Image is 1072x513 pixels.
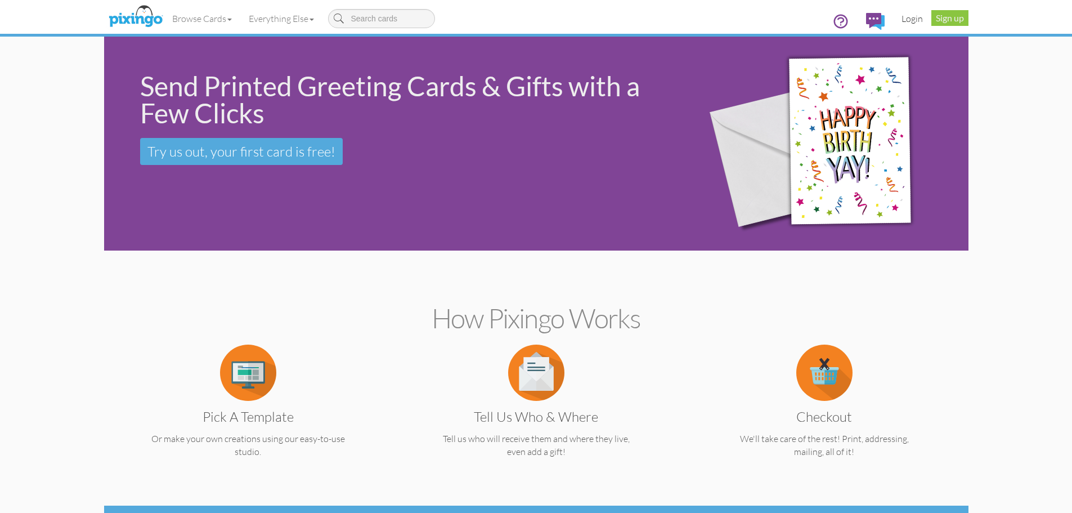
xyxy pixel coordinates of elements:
a: Sign up [931,10,968,26]
img: item.alt [220,345,276,401]
input: Search cards [328,9,435,28]
p: We'll take care of the rest! Print, addressing, mailing, all of it! [702,432,947,458]
span: Try us out, your first card is free! [147,143,335,160]
h2: How Pixingo works [124,304,949,333]
a: Checkout We'll take care of the rest! Print, addressing, mailing, all of it! [702,366,947,458]
h3: Tell us Who & Where [423,409,650,424]
img: 942c5090-71ba-4bfc-9a92-ca782dcda692.png [689,21,961,267]
a: Login [893,5,931,33]
h3: Pick a Template [134,409,362,424]
img: pixingo logo [106,3,165,31]
div: Send Printed Greeting Cards & Gifts with a Few Clicks [140,73,671,127]
a: Browse Cards [164,5,240,33]
p: Or make your own creations using our easy-to-use studio. [126,432,370,458]
a: Pick a Template Or make your own creations using our easy-to-use studio. [126,366,370,458]
h3: Checkout [711,409,938,424]
img: item.alt [508,345,564,401]
img: comments.svg [866,13,885,30]
a: Try us out, your first card is free! [140,138,343,165]
img: item.alt [796,345,853,401]
a: Everything Else [240,5,322,33]
p: Tell us who will receive them and where they live, even add a gift! [414,432,658,458]
a: Tell us Who & Where Tell us who will receive them and where they live, even add a gift! [414,366,658,458]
